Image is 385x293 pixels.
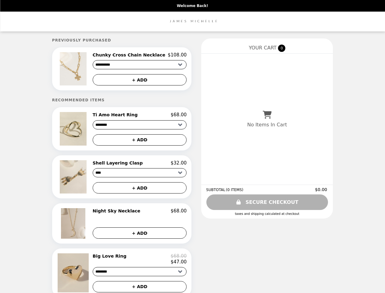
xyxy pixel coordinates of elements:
[315,187,328,192] span: $0.00
[206,188,226,192] span: SUBTOTAL
[249,45,276,51] span: YOUR CART
[93,281,187,292] button: + ADD
[52,38,192,42] h5: Previously Purchased
[171,259,187,265] p: $47.00
[177,4,208,8] p: Welcome Back!
[93,160,145,166] h2: Shell Layering Clasp
[60,52,88,85] img: Chunky Cross Chain Necklace
[171,160,187,166] p: $32.00
[93,134,187,146] button: + ADD
[93,253,129,259] h2: Big Love Ring
[93,74,187,85] button: + ADD
[93,182,187,194] button: + ADD
[93,267,187,276] select: Select a product variant
[93,208,143,214] h2: Night Sky Necklace
[278,45,285,52] span: 0
[58,253,90,292] img: Big Love Ring
[226,188,243,192] span: ( 0 ITEMS )
[52,98,192,102] h5: Recommended Items
[206,212,328,215] div: Taxes and Shipping calculated at checkout
[61,208,87,239] img: Night Sky Necklace
[93,52,168,58] h2: Chunky Cross Chain Necklace
[167,15,218,28] img: Brand Logo
[171,208,187,214] p: $68.00
[93,60,187,69] select: Select a product variant
[171,253,187,259] p: $68.00
[93,120,187,129] select: Select a product variant
[60,112,88,145] img: Ti Amo Heart Ring
[93,168,187,177] select: Select a product variant
[247,122,287,128] p: No Items In Cart
[168,52,187,58] p: $108.00
[60,160,88,194] img: Shell Layering Clasp
[171,112,187,118] p: $68.00
[93,227,187,239] button: + ADD
[93,112,140,118] h2: Ti Amo Heart Ring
